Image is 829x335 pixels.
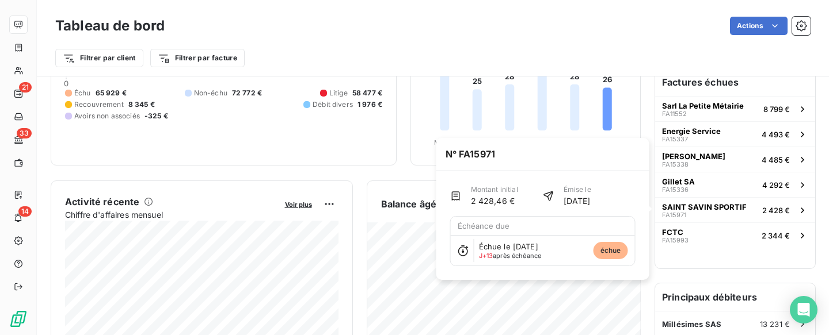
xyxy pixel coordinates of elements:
span: 0 [64,79,69,88]
span: Litige [329,88,348,98]
span: 13 231 € [760,319,790,329]
span: Débit divers [313,99,353,110]
span: Échue le [DATE] [479,242,538,251]
span: 21 [19,82,32,93]
button: Filtrer par facture [150,49,245,67]
span: Échu [74,88,91,98]
span: N° FA15971 [436,138,505,170]
span: après échéance [479,252,542,259]
span: FA11552 [662,110,687,117]
span: Sarl La Petite Métairie [662,101,744,110]
h6: Principaux débiteurs [655,283,815,311]
span: 14 [18,206,32,217]
span: 4 485 € [762,155,790,164]
span: J+13 [479,252,493,260]
button: Voir plus [282,199,315,209]
h6: Activité récente [65,195,139,209]
span: [PERSON_NAME] [662,152,725,161]
span: 8 799 € [763,105,790,114]
span: 4 493 € [762,130,790,139]
span: -325 € [144,111,168,121]
span: Montant initial [471,184,518,195]
span: Energie Service [662,126,721,136]
span: 4 292 € [762,180,790,190]
span: Voir plus [285,201,312,209]
button: Filtrer par client [55,49,143,67]
button: SAINT SAVIN SPORTIFFA159712 428 € [655,197,815,222]
span: FA15336 [662,186,689,193]
tspan: Mai 25 [434,138,455,147]
button: [PERSON_NAME]FA153384 485 € [655,147,815,172]
span: Avoirs non associés [74,111,140,121]
span: 2 428,46 € [471,195,518,207]
span: FA15993 [662,237,689,244]
span: 8 345 € [128,99,155,110]
span: 33 [17,128,32,138]
span: échue [594,242,628,259]
span: Non-échu [194,88,227,98]
span: Échéance due [458,221,510,230]
button: Actions [730,17,788,35]
button: Gillet SAFA153364 292 € [655,172,815,197]
span: [DATE] [564,195,591,207]
span: 1 976 € [358,99,382,110]
h6: Factures échues [655,68,815,96]
span: Émise le [564,184,591,195]
span: Millésimes SAS [662,319,721,329]
div: Open Intercom Messenger [790,296,817,324]
button: Sarl La Petite MétairieFA115528 799 € [655,96,815,121]
span: FA15971 [662,211,686,218]
img: Logo LeanPay [9,310,28,328]
h3: Tableau de bord [55,16,165,36]
span: 2 344 € [762,231,790,240]
span: Gillet SA [662,177,695,186]
span: FA15338 [662,161,689,168]
span: 65 929 € [96,88,127,98]
span: 2 428 € [762,206,790,215]
span: 72 772 € [232,88,262,98]
span: Recouvrement [74,99,124,110]
span: SAINT SAVIN SPORTIF [662,202,747,211]
button: Energie ServiceFA153374 493 € [655,121,815,147]
span: FCTC [662,228,683,237]
h6: Balance âgée [381,197,443,211]
span: 58 477 € [352,88,382,98]
span: FA15337 [662,136,688,143]
span: Chiffre d'affaires mensuel [65,209,277,221]
button: FCTCFA159932 344 € [655,222,815,248]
